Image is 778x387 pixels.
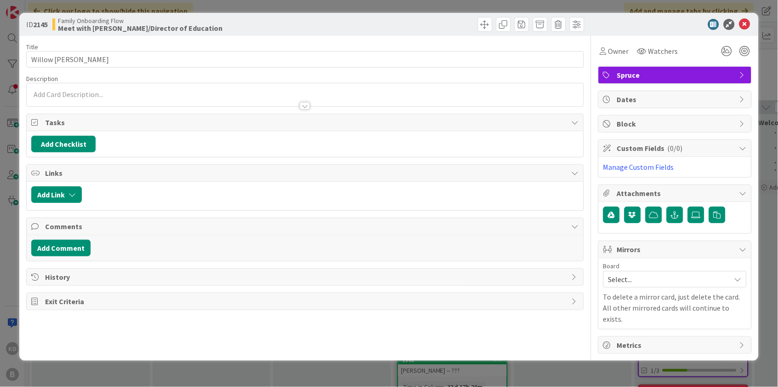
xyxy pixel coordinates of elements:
[617,188,735,199] span: Attachments
[608,273,726,286] span: Select...
[603,162,674,172] a: Manage Custom Fields
[45,296,566,307] span: Exit Criteria
[45,117,566,128] span: Tasks
[26,51,583,68] input: type card name here...
[608,46,629,57] span: Owner
[617,118,735,129] span: Block
[617,244,735,255] span: Mirrors
[58,24,223,32] b: Meet with [PERSON_NAME]/Director of Education
[31,186,82,203] button: Add Link
[45,271,566,283] span: History
[26,19,48,30] span: ID
[668,144,683,153] span: ( 0/0 )
[31,240,91,256] button: Add Comment
[617,94,735,105] span: Dates
[617,143,735,154] span: Custom Fields
[33,20,48,29] b: 2145
[58,17,223,24] span: Family Onboarding Flow
[648,46,678,57] span: Watchers
[603,291,747,324] p: To delete a mirror card, just delete the card. All other mirrored cards will continue to exists.
[617,340,735,351] span: Metrics
[26,43,38,51] label: Title
[31,136,96,152] button: Add Checklist
[45,221,566,232] span: Comments
[617,69,735,81] span: Spruce
[603,263,620,269] span: Board
[45,168,566,179] span: Links
[26,75,58,83] span: Description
